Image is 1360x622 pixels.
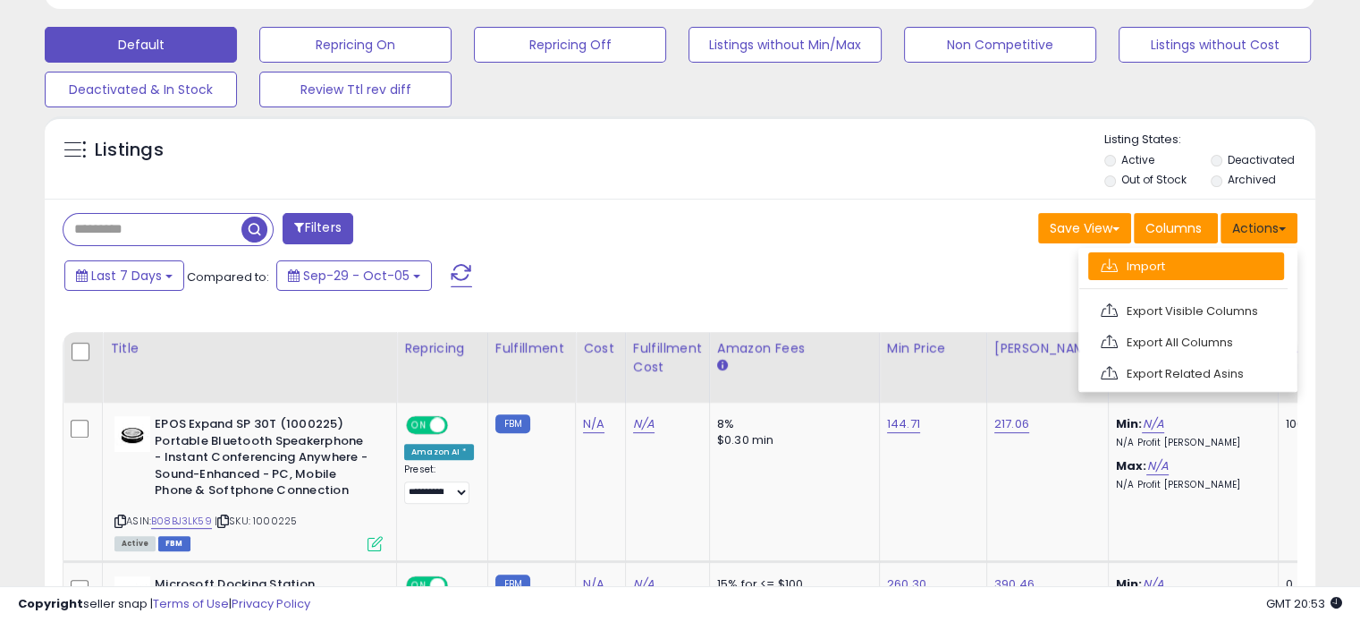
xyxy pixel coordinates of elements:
[1116,415,1143,432] b: Min:
[1088,252,1284,280] a: Import
[633,339,702,377] div: Fulfillment Cost
[45,27,237,63] button: Default
[158,536,190,551] span: FBM
[1227,152,1294,167] label: Deactivated
[495,414,530,433] small: FBM
[408,418,430,433] span: ON
[994,415,1029,433] a: 217.06
[303,267,410,285] span: Sep-29 - Oct-05
[1088,297,1284,325] a: Export Visible Columns
[1286,416,1341,432] div: 106
[887,415,920,433] a: 144.71
[114,536,156,551] span: All listings currently available for purchase on Amazon
[114,416,383,549] div: ASIN:
[404,444,474,460] div: Amazon AI *
[18,595,83,612] strong: Copyright
[1146,457,1168,475] a: N/A
[283,213,352,244] button: Filters
[474,27,666,63] button: Repricing Off
[1088,328,1284,356] a: Export All Columns
[1116,457,1147,474] b: Max:
[1145,219,1202,237] span: Columns
[583,415,604,433] a: N/A
[64,260,184,291] button: Last 7 Days
[114,416,150,452] img: 31ScwiB13LL._SL40_.jpg
[1119,27,1311,63] button: Listings without Cost
[1116,437,1264,449] p: N/A Profit [PERSON_NAME]
[688,27,881,63] button: Listings without Min/Max
[495,339,568,358] div: Fulfillment
[1142,415,1163,433] a: N/A
[445,418,474,433] span: OFF
[259,27,452,63] button: Repricing On
[1227,172,1275,187] label: Archived
[633,415,655,433] a: N/A
[232,595,310,612] a: Privacy Policy
[717,432,866,448] div: $0.30 min
[994,339,1101,358] div: [PERSON_NAME]
[215,514,297,528] span: | SKU: 1000225
[1266,595,1342,612] span: 2025-10-13 20:53 GMT
[1104,132,1315,149] p: Listing States:
[187,268,269,285] span: Compared to:
[404,339,480,358] div: Repricing
[887,339,979,358] div: Min Price
[1038,213,1131,243] button: Save View
[1221,213,1297,243] button: Actions
[1134,213,1218,243] button: Columns
[259,72,452,107] button: Review Ttl rev diff
[276,260,432,291] button: Sep-29 - Oct-05
[717,358,728,374] small: Amazon Fees.
[110,339,389,358] div: Title
[1121,172,1187,187] label: Out of Stock
[1121,152,1154,167] label: Active
[155,416,372,504] b: EPOS Expand SP 30T (1000225) Portable Bluetooth Speakerphone - Instant Conferencing Anywhere - So...
[1116,479,1264,491] p: N/A Profit [PERSON_NAME]
[717,416,866,432] div: 8%
[18,596,310,613] div: seller snap | |
[151,514,212,529] a: B08BJ3LK59
[1088,360,1284,388] a: Export Related Asins
[583,339,618,358] div: Cost
[91,267,162,285] span: Last 7 Days
[717,339,872,358] div: Amazon Fees
[153,595,229,612] a: Terms of Use
[904,27,1096,63] button: Non Competitive
[45,72,237,107] button: Deactivated & In Stock
[95,138,164,163] h5: Listings
[404,464,474,504] div: Preset:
